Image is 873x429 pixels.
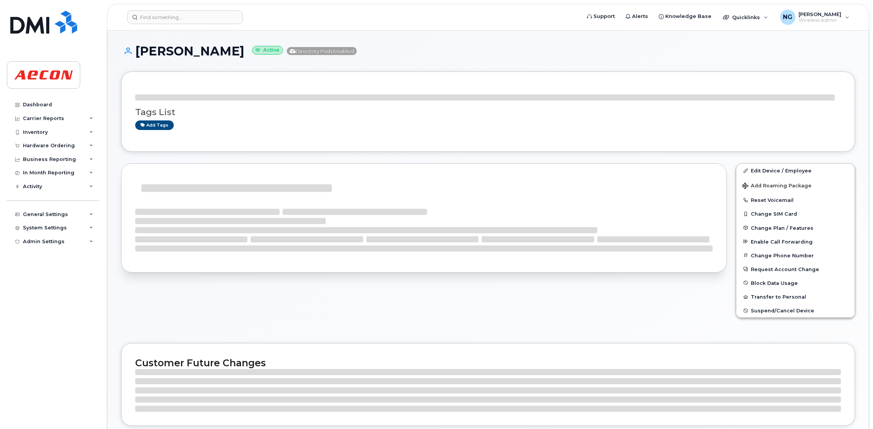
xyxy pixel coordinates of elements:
[751,308,814,314] span: Suspend/Cancel Device
[121,44,855,58] h1: [PERSON_NAME]
[736,276,855,290] button: Block Data Usage
[736,249,855,262] button: Change Phone Number
[287,47,357,55] span: Directory Push Enabled
[252,46,283,55] small: Active
[736,193,855,207] button: Reset Voicemail
[135,107,841,117] h3: Tags List
[736,290,855,304] button: Transfer to Personal
[736,235,855,249] button: Enable Call Forwarding
[736,207,855,221] button: Change SIM Card
[736,262,855,276] button: Request Account Change
[135,357,841,369] h2: Customer Future Changes
[135,120,174,130] a: Add tags
[742,183,812,190] span: Add Roaming Package
[736,164,855,177] a: Edit Device / Employee
[736,221,855,235] button: Change Plan / Features
[736,177,855,193] button: Add Roaming Package
[736,304,855,317] button: Suspend/Cancel Device
[751,225,813,231] span: Change Plan / Features
[751,239,813,244] span: Enable Call Forwarding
